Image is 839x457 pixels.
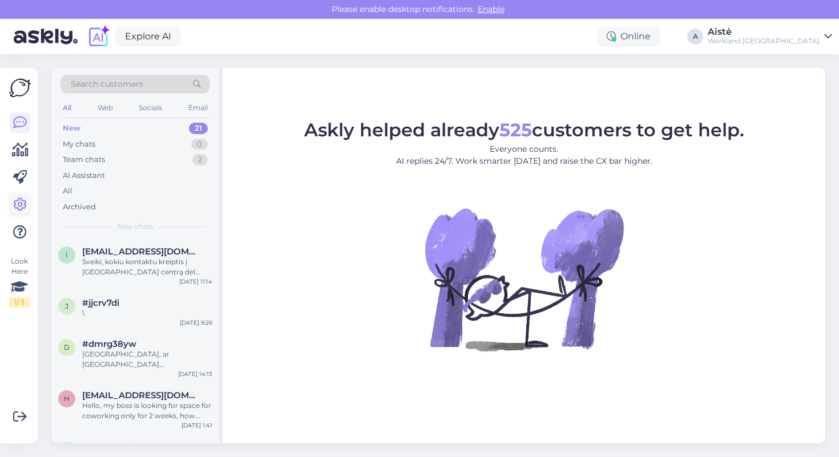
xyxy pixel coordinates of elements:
span: #dmrg38yw [82,339,136,349]
div: 0 [191,139,208,150]
div: [DATE] 9:26 [180,318,212,327]
div: [DATE] 14:13 [178,370,212,378]
img: explore-ai [87,25,111,48]
div: Web [95,100,115,115]
div: All [60,100,74,115]
span: #qevk4ngf [82,442,131,452]
div: Team chats [63,154,105,165]
span: info@9zuikiai.lt [82,246,201,257]
div: AI Assistant [63,170,105,181]
img: Askly Logo [9,77,31,99]
div: Socials [136,100,164,115]
div: [DATE] 11:14 [179,277,212,286]
div: A [687,29,703,45]
div: Workland [GEOGRAPHIC_DATA] [708,37,820,46]
div: All [63,185,72,197]
span: h [64,394,70,403]
div: [GEOGRAPHIC_DATA], ar [GEOGRAPHIC_DATA] [GEOGRAPHIC_DATA] kelias valandas padirbti ne iš ofiso [G... [82,349,212,370]
span: #jjcrv7di [82,298,119,308]
div: [DATE] 1:41 [181,421,212,430]
div: Archived [63,201,96,213]
span: Askly helped already customers to get help. [304,119,744,141]
span: i [66,250,68,259]
div: Online [598,26,660,47]
span: Enable [474,4,508,14]
p: Everyone counts. AI replies 24/7. Work smarter [DATE] and raise the CX bar higher. [304,143,744,167]
div: 1 / 3 [9,297,30,308]
span: j [65,302,68,310]
div: \ [82,308,212,318]
div: New [63,123,80,134]
div: Email [186,100,210,115]
img: No Chat active [421,176,627,382]
b: 525 [499,119,532,141]
div: 21 [189,123,208,134]
div: 2 [192,154,208,165]
div: Aistė [708,27,820,37]
div: My chats [63,139,95,150]
span: d [64,343,70,351]
span: hannatsarova426@gmail.com [82,390,201,401]
span: New chats [117,221,154,232]
a: AistėWorkland [GEOGRAPHIC_DATA] [708,27,832,46]
div: Look Here [9,256,30,308]
span: Search customers [71,78,143,90]
a: Explore AI [115,27,181,46]
div: Hello, my boss is looking for space for coworking only for 2 weeks, how much it will be cost ? [82,401,212,421]
div: Sveiki, kokiu kontaktu kreiptis į [GEOGRAPHIC_DATA] centrą dėl bendradarbiavimo galimybių? (ne nu... [82,257,212,277]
